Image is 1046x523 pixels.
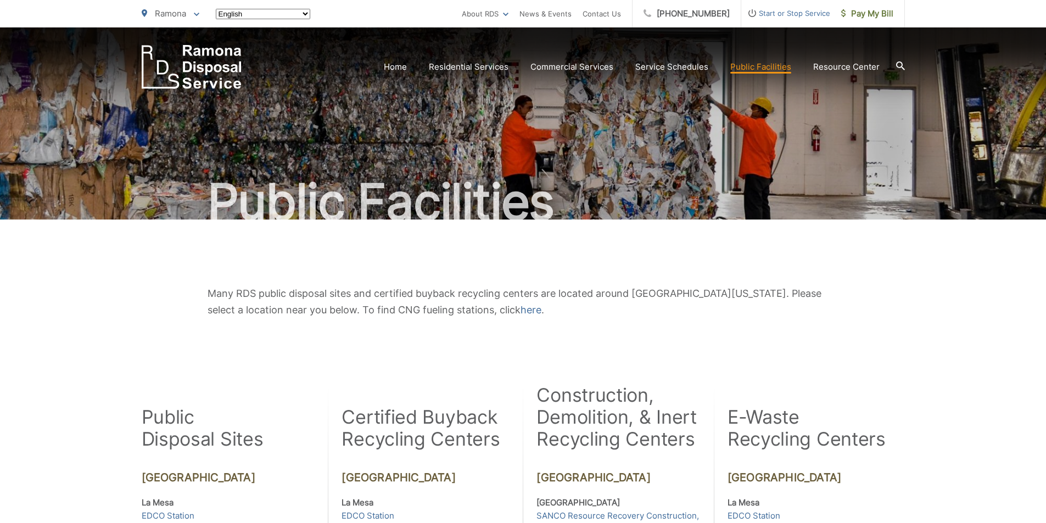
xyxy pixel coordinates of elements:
a: Service Schedules [635,60,708,74]
strong: [GEOGRAPHIC_DATA] [536,497,620,508]
a: Home [384,60,407,74]
h3: [GEOGRAPHIC_DATA] [728,471,904,484]
a: Residential Services [429,60,508,74]
a: Resource Center [813,60,880,74]
span: Pay My Bill [841,7,893,20]
span: Many RDS public disposal sites and certified buyback recycling centers are located around [GEOGRA... [208,288,821,316]
span: Ramona [155,8,186,19]
h2: E-Waste Recycling Centers [728,406,886,450]
a: EDCO Station [142,509,194,522]
h3: [GEOGRAPHIC_DATA] [342,471,501,484]
h3: [GEOGRAPHIC_DATA] [536,471,700,484]
a: EDCO Station [728,509,780,522]
a: Commercial Services [530,60,613,74]
a: EDCO Station [342,509,394,522]
h1: Public Facilities [142,175,905,229]
select: Select a language [216,9,310,19]
strong: La Mesa [142,497,174,508]
a: here [521,302,541,318]
a: About RDS [462,7,508,20]
a: Public Facilities [730,60,791,74]
strong: La Mesa [342,497,373,508]
h2: Public Disposal Sites [142,406,264,450]
h2: Construction, Demolition, & Inert Recycling Centers [536,384,700,450]
strong: La Mesa [728,497,759,508]
h3: [GEOGRAPHIC_DATA] [142,471,315,484]
a: News & Events [519,7,572,20]
a: EDCD logo. Return to the homepage. [142,45,242,89]
a: Contact Us [583,7,621,20]
h2: Certified Buyback Recycling Centers [342,406,501,450]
